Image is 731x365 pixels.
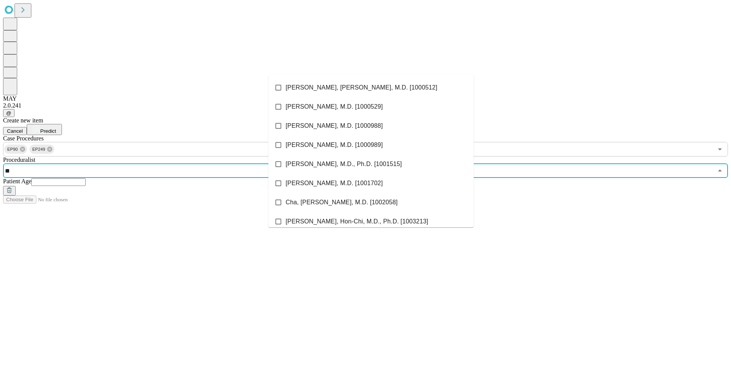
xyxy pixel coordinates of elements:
span: EP90 [4,145,21,154]
span: Patient Age [3,178,31,184]
span: [PERSON_NAME], Hon-Chi, M.D., Ph.D. [1003213] [286,217,428,226]
span: [PERSON_NAME], [PERSON_NAME], M.D. [1000512] [286,83,437,92]
div: 2.0.241 [3,102,728,109]
span: Cha, [PERSON_NAME], M.D. [1002058] [286,198,398,207]
span: [PERSON_NAME], M.D., Ph.D. [1001515] [286,160,402,169]
span: Predict [40,128,56,134]
span: [PERSON_NAME], M.D. [1000988] [286,121,383,130]
button: Close [715,165,725,176]
span: Proceduralist [3,156,35,163]
div: EP249 [29,145,55,154]
span: Cancel [7,128,23,134]
button: Predict [27,124,62,135]
span: [PERSON_NAME], M.D. [1001702] [286,179,383,188]
button: Open [715,144,725,155]
button: Cancel [3,127,27,135]
span: @ [6,110,11,116]
span: [PERSON_NAME], M.D. [1000989] [286,140,383,150]
span: Scheduled Procedure [3,135,44,142]
div: EP90 [4,145,27,154]
div: MAY [3,95,728,102]
span: Create new item [3,117,43,124]
button: @ [3,109,15,117]
span: EP249 [29,145,49,154]
span: [PERSON_NAME], M.D. [1000529] [286,102,383,111]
